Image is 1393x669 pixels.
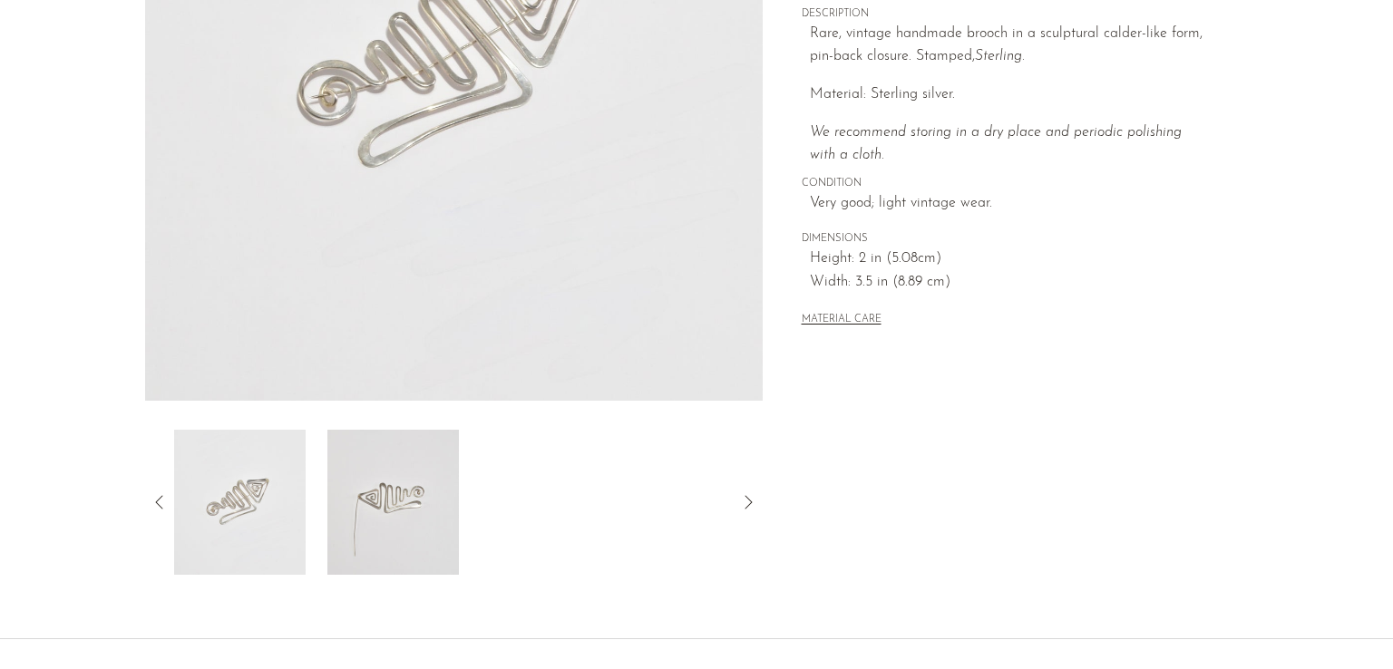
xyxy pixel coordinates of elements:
i: We recommend storing in a dry place and periodic polishing with a cloth. [810,125,1182,163]
p: Rare, vintage handmade brooch in a sculptural calder-like form, pin-back closure. Stamped, [810,23,1210,69]
em: Sterling. [975,49,1025,63]
span: CONDITION [802,176,1210,192]
img: Sterling Calder Brooch [327,430,459,575]
span: DESCRIPTION [802,6,1210,23]
p: Material: Sterling silver. [810,83,1210,107]
span: Very good; light vintage wear. [810,192,1210,216]
span: Height: 2 in (5.08cm) [810,247,1210,271]
button: MATERIAL CARE [802,314,882,327]
span: Width: 3.5 in (8.89 cm) [810,271,1210,295]
img: Sterling Calder Brooch [174,430,306,575]
span: DIMENSIONS [802,231,1210,247]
